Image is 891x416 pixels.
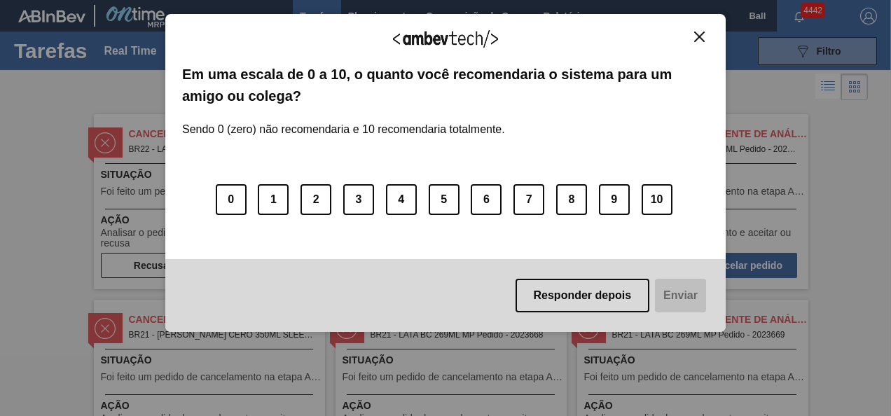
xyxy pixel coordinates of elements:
[182,64,709,106] label: Em uma escala de 0 a 10, o quanto você recomendaria o sistema para um amigo ou colega?
[216,184,247,215] button: 0
[690,31,709,43] button: Close
[516,279,650,312] button: Responder depois
[393,30,498,48] img: Logo Ambevtech
[258,184,289,215] button: 1
[301,184,331,215] button: 2
[556,184,587,215] button: 8
[471,184,502,215] button: 6
[513,184,544,215] button: 7
[386,184,417,215] button: 4
[599,184,630,215] button: 9
[182,106,505,136] label: Sendo 0 (zero) não recomendaria e 10 recomendaria totalmente.
[429,184,460,215] button: 5
[343,184,374,215] button: 3
[694,32,705,42] img: Close
[642,184,672,215] button: 10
